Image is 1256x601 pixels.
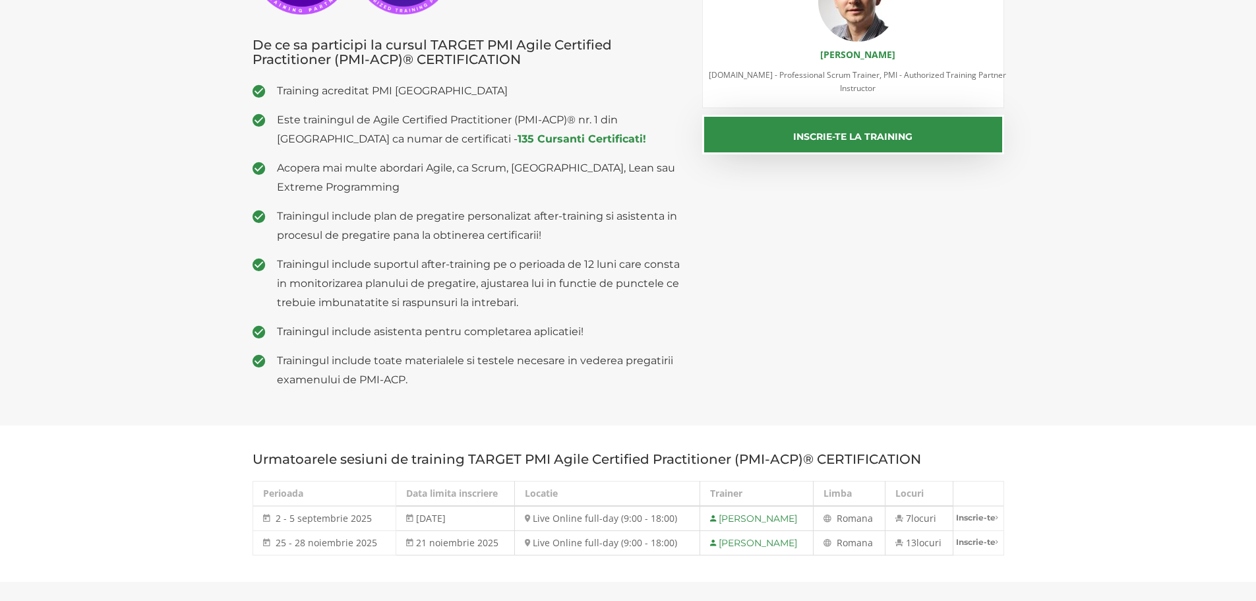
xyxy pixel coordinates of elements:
[709,69,1006,94] span: [DOMAIN_NAME] - Professional Scrum Trainer, PMI - Authorized Training Partner Instructor
[277,322,683,341] span: Trainingul include asistenta pentru completarea aplicatiei!
[953,531,1003,553] a: Inscrie-te
[911,512,936,524] span: locuri
[953,507,1003,528] a: Inscrie-te
[885,482,953,507] th: Locuri
[885,506,953,531] td: 7
[396,482,515,507] th: Data limita inscriere
[700,506,814,531] td: [PERSON_NAME]
[837,536,848,549] span: Ro
[277,351,683,389] span: Trainingul include toate materialele si testele necesare in vederea pregatirii examenului de PMI-...
[253,38,683,67] h3: De ce sa participi la cursul TARGET PMI Agile Certified Practitioner (PMI-ACP)® CERTIFICATION
[253,482,396,507] th: Perioada
[396,506,515,531] td: [DATE]
[277,81,683,100] span: Training acreditat PMI [GEOGRAPHIC_DATA]
[837,512,848,524] span: Ro
[518,133,646,145] a: 135 Cursanti Certificati!
[700,482,814,507] th: Trainer
[277,158,683,197] span: Acopera mai multe abordari Agile, ca Scrum, [GEOGRAPHIC_DATA], Lean sau Extreme Programming
[813,482,885,507] th: Limba
[700,531,814,555] td: [PERSON_NAME]
[276,512,372,524] span: 2 - 5 septembrie 2025
[916,536,942,549] span: locuri
[515,506,700,531] td: Live Online full-day (9:00 - 18:00)
[277,255,683,312] span: Trainingul include suportul after-training pe o perioada de 12 luni care consta in monitorizarea ...
[885,531,953,555] td: 13
[848,536,873,549] span: mana
[515,482,700,507] th: Locatie
[848,512,873,524] span: mana
[396,531,515,555] td: 21 noiembrie 2025
[277,206,683,245] span: Trainingul include plan de pregatire personalizat after-training si asistenta in procesul de preg...
[820,48,895,61] a: [PERSON_NAME]
[515,531,700,555] td: Live Online full-day (9:00 - 18:00)
[253,452,1004,466] h3: Urmatoarele sesiuni de training TARGET PMI Agile Certified Practitioner (PMI-ACP)® CERTIFICATION
[277,110,683,148] span: Este trainingul de Agile Certified Practitioner (PMI-ACP)® nr. 1 din [GEOGRAPHIC_DATA] ca numar d...
[276,536,377,549] span: 25 - 28 noiembrie 2025
[702,115,1004,154] button: Inscrie-te la training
